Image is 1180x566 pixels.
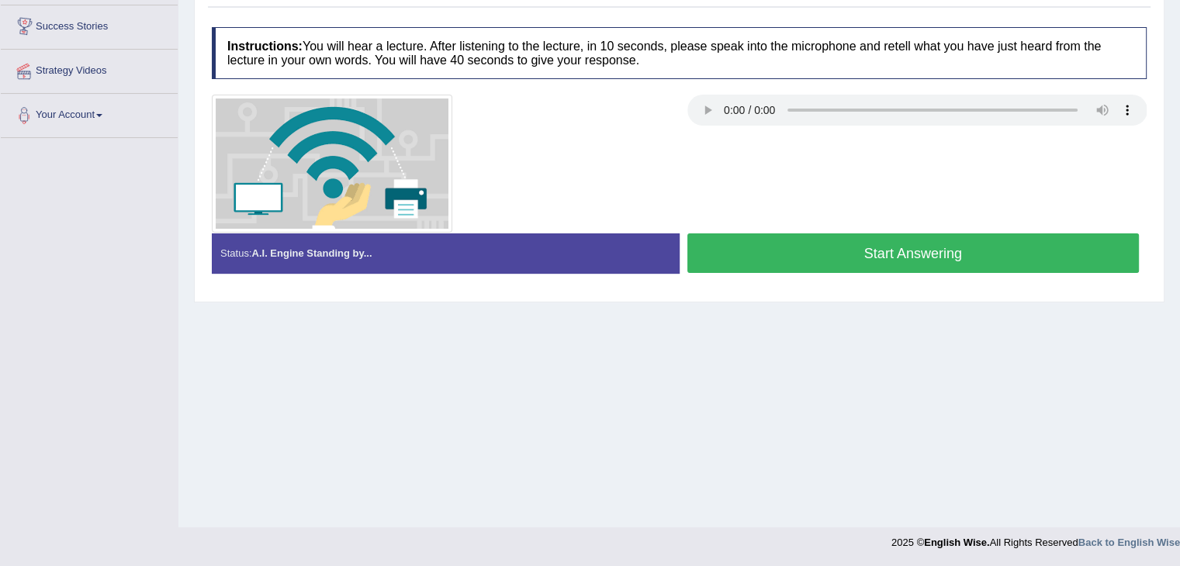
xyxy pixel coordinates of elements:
[227,40,303,53] b: Instructions:
[212,233,680,273] div: Status:
[251,247,372,259] strong: A.I. Engine Standing by...
[212,27,1147,79] h4: You will hear a lecture. After listening to the lecture, in 10 seconds, please speak into the mic...
[1078,537,1180,548] a: Back to English Wise
[687,233,1140,273] button: Start Answering
[1,94,178,133] a: Your Account
[1,50,178,88] a: Strategy Videos
[891,527,1180,550] div: 2025 © All Rights Reserved
[924,537,989,548] strong: English Wise.
[1,5,178,44] a: Success Stories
